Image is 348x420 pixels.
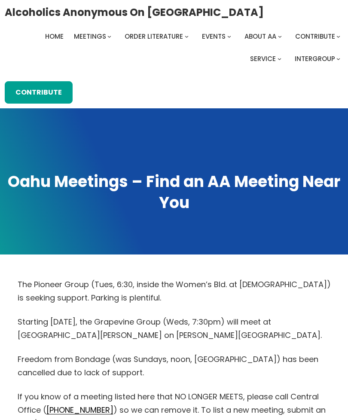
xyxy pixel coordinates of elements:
[202,32,226,41] span: Events
[5,81,73,104] a: Contribute
[185,34,189,38] button: Order Literature submenu
[5,3,264,21] a: Alcoholics Anonymous on [GEOGRAPHIC_DATA]
[295,53,335,65] a: Intergroup
[244,31,276,43] a: About AA
[278,34,282,38] button: About AA submenu
[336,57,340,61] button: Intergroup submenu
[336,34,340,38] button: Contribute submenu
[250,53,276,65] a: Service
[18,278,331,305] p: The Pioneer Group (Tues, 6:30, inside the Women’s Bld. at [DEMOGRAPHIC_DATA]) is seeking support....
[227,34,231,38] button: Events submenu
[295,54,335,63] span: Intergroup
[295,31,335,43] a: Contribute
[278,57,281,61] button: Service submenu
[250,54,276,63] span: Service
[107,34,111,38] button: Meetings submenu
[5,31,344,65] nav: Intergroup
[18,353,331,380] p: Freedom from Bondage (was Sundays, noon, [GEOGRAPHIC_DATA]) has been cancelled due to lack of sup...
[8,172,340,214] h1: Oahu Meetings – Find an AA Meeting Near You
[295,32,335,41] span: Contribute
[244,32,276,41] span: About AA
[18,315,331,342] p: Starting [DATE], the Grapevine Group (Weds, 7:30pm) will meet at [GEOGRAPHIC_DATA][PERSON_NAME] o...
[45,31,64,43] a: Home
[46,405,113,415] a: [PHONE_NUMBER]
[74,31,106,43] a: Meetings
[45,32,64,41] span: Home
[125,32,183,41] span: Order Literature
[74,32,106,41] span: Meetings
[202,31,226,43] a: Events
